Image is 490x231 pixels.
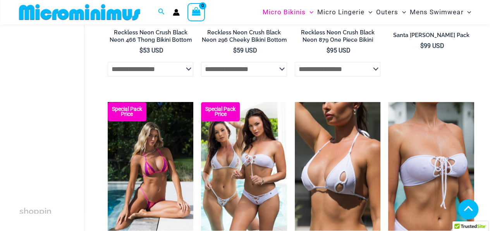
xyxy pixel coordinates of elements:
bdi: 95 USD [327,47,351,54]
h2: Reckless Neon Crush Black Neon 296 Cheeky Bikini Bottom [201,29,287,43]
a: Search icon link [158,7,165,17]
a: View Shopping Cart, empty [187,3,205,21]
span: Micro Lingerie [317,2,364,22]
img: Breakwater White 341 Top 01 [388,102,474,230]
a: Breakwater White 341 Top 01Breakwater White 341 Top 4956 Shorts 06Breakwater White 341 Top 4956 S... [388,102,474,230]
bdi: 99 USD [420,42,444,49]
a: Reckless Neon Crush Black Neon 879 One Piece Bikini [295,29,381,46]
a: Reckless Neon Crush Black Neon 466 Thong Bikini Bottom [108,29,194,46]
img: MM SHOP LOGO FLAT [16,3,143,21]
a: OutersMenu ToggleMenu Toggle [374,2,408,22]
span: Menu Toggle [306,2,313,22]
a: Mens SwimwearMenu ToggleMenu Toggle [408,2,473,22]
iframe: TrustedSite Certified [19,26,89,180]
a: Account icon link [173,9,180,16]
span: Outers [376,2,398,22]
span: Menu Toggle [398,2,406,22]
a: Santa [PERSON_NAME] Pack [388,32,474,42]
img: Breakwater White 3153 Top 01 [295,102,381,230]
span: $ [233,47,237,54]
span: Menu Toggle [463,2,471,22]
h2: Santa [PERSON_NAME] Pack [388,32,474,39]
img: Collection Pack (5) [201,102,287,230]
a: Collection Pack (5) Breakwater White 341 Top 4956 Shorts 08Breakwater White 341 Top 4956 Shorts 08 [201,102,287,230]
a: Micro LingerieMenu ToggleMenu Toggle [315,2,374,22]
a: Reckless and Wild Violet Sunset 306 Top 466 Bottom 06 Reckless and Wild Violet Sunset 306 Top 466... [108,102,194,230]
a: Reckless Neon Crush Black Neon 296 Cheeky Bikini Bottom [201,29,287,46]
a: Micro BikinisMenu ToggleMenu Toggle [261,2,315,22]
span: $ [420,42,424,49]
span: Mens Swimwear [410,2,463,22]
span: Menu Toggle [364,2,372,22]
span: $ [327,47,330,54]
span: $ [139,47,143,54]
h2: Reckless Neon Crush Black Neon 879 One Piece Bikini [295,29,381,43]
img: Reckless and Wild Violet Sunset 306 Top 466 Bottom 06 [108,102,194,230]
bdi: 53 USD [139,47,163,54]
nav: Site Navigation [260,1,475,23]
b: Special Pack Price [108,107,146,117]
h2: Reckless Neon Crush Black Neon 466 Thong Bikini Bottom [108,29,194,43]
bdi: 59 USD [233,47,257,54]
span: Micro Bikinis [263,2,306,22]
b: Special Pack Price [201,107,240,117]
span: shopping [19,206,52,229]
